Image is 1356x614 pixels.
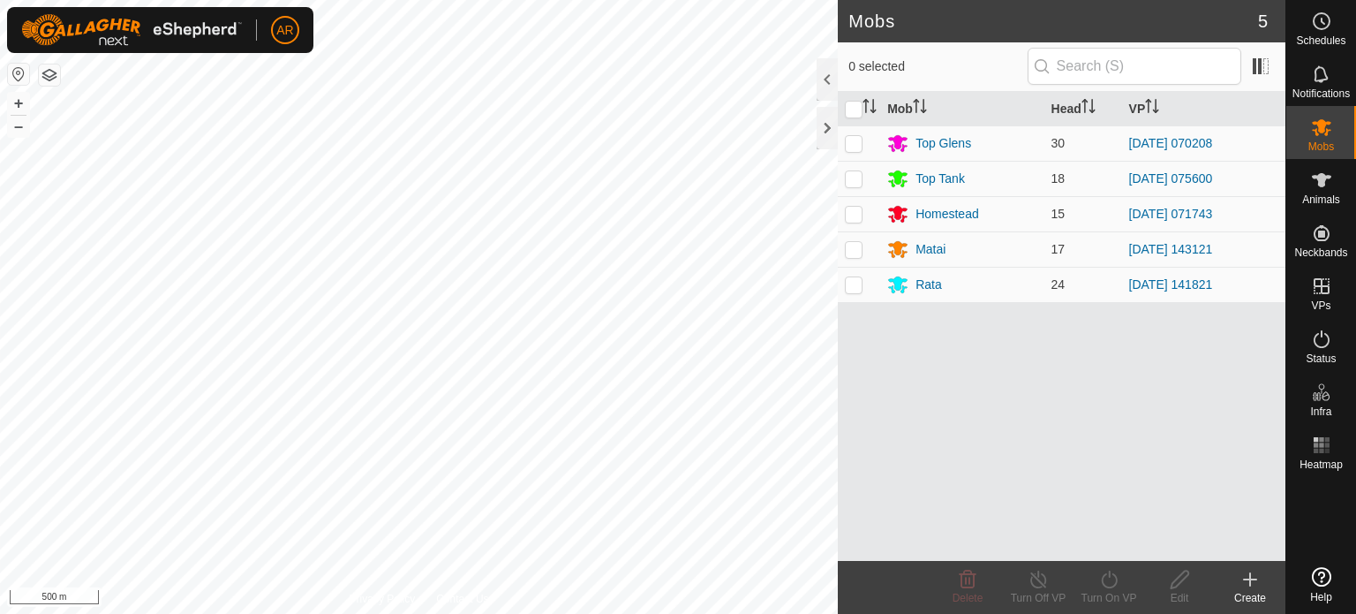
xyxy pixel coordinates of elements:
th: Mob [880,92,1043,126]
a: [DATE] 071743 [1129,207,1213,221]
span: Infra [1310,406,1331,417]
span: AR [276,21,293,40]
button: + [8,93,29,114]
span: Delete [953,592,983,604]
a: [DATE] 141821 [1129,277,1213,292]
span: Heatmap [1299,459,1343,470]
span: Schedules [1296,35,1345,46]
a: [DATE] 143121 [1129,242,1213,256]
div: Create [1215,590,1285,606]
button: Map Layers [39,64,60,86]
h2: Mobs [848,11,1258,32]
span: VPs [1311,300,1330,311]
span: Notifications [1292,88,1350,99]
span: Mobs [1308,141,1334,152]
div: Turn Off VP [1003,590,1073,606]
button: Reset Map [8,64,29,85]
p-sorticon: Activate to sort [863,102,877,116]
div: Edit [1144,590,1215,606]
a: [DATE] 070208 [1129,136,1213,150]
div: Rata [915,276,942,294]
button: – [8,116,29,137]
p-sorticon: Activate to sort [1081,102,1096,116]
a: Contact Us [436,591,488,607]
span: Animals [1302,194,1340,205]
th: VP [1122,92,1285,126]
input: Search (S) [1028,48,1241,85]
div: Matai [915,240,945,259]
a: [DATE] 075600 [1129,171,1213,186]
div: Homestead [915,205,979,224]
div: Turn On VP [1073,590,1144,606]
a: Help [1286,560,1356,610]
div: Top Glens [915,134,971,153]
p-sorticon: Activate to sort [913,102,927,116]
span: 18 [1051,171,1066,186]
span: Help [1310,592,1332,603]
th: Head [1044,92,1122,126]
span: Status [1306,353,1336,364]
div: Top Tank [915,170,965,188]
span: 15 [1051,207,1066,221]
span: 17 [1051,242,1066,256]
img: Gallagher Logo [21,14,242,46]
span: 0 selected [848,57,1027,76]
span: 24 [1051,277,1066,292]
span: 30 [1051,136,1066,150]
span: Neckbands [1294,247,1347,258]
p-sorticon: Activate to sort [1145,102,1159,116]
a: Privacy Policy [350,591,416,607]
span: 5 [1258,8,1268,34]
